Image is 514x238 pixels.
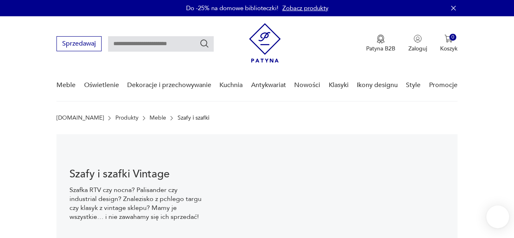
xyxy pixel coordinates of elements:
[186,4,278,12] p: Do -25% na domowe biblioteczki!
[294,70,320,101] a: Nowości
[366,45,395,52] p: Patyna B2B
[56,41,102,47] a: Sprzedawaj
[69,186,204,221] p: Szafka RTV czy nocna? Palisander czy industrial design? Znalezisko z pchlego targu czy klasyk z v...
[150,115,166,121] a: Meble
[440,35,458,52] button: 0Koszyk
[178,115,209,121] p: Szafy i szafki
[449,34,456,41] div: 0
[440,45,458,52] p: Koszyk
[408,35,427,52] button: Zaloguj
[56,36,102,51] button: Sprzedawaj
[127,70,211,101] a: Dekoracje i przechowywanie
[69,169,204,179] h1: Szafy i szafki Vintage
[357,70,398,101] a: Ikony designu
[84,70,119,101] a: Oświetlenie
[414,35,422,43] img: Ikonka użytkownika
[282,4,328,12] a: Zobacz produkty
[408,45,427,52] p: Zaloguj
[486,205,509,228] iframe: Smartsupp widget button
[219,70,243,101] a: Kuchnia
[115,115,139,121] a: Produkty
[406,70,421,101] a: Style
[429,70,458,101] a: Promocje
[249,23,281,63] img: Patyna - sklep z meblami i dekoracjami vintage
[445,35,453,43] img: Ikona koszyka
[329,70,349,101] a: Klasyki
[366,35,395,52] a: Ikona medaluPatyna B2B
[366,35,395,52] button: Patyna B2B
[200,39,209,48] button: Szukaj
[377,35,385,44] img: Ikona medalu
[56,115,104,121] a: [DOMAIN_NAME]
[56,70,76,101] a: Meble
[251,70,286,101] a: Antykwariat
